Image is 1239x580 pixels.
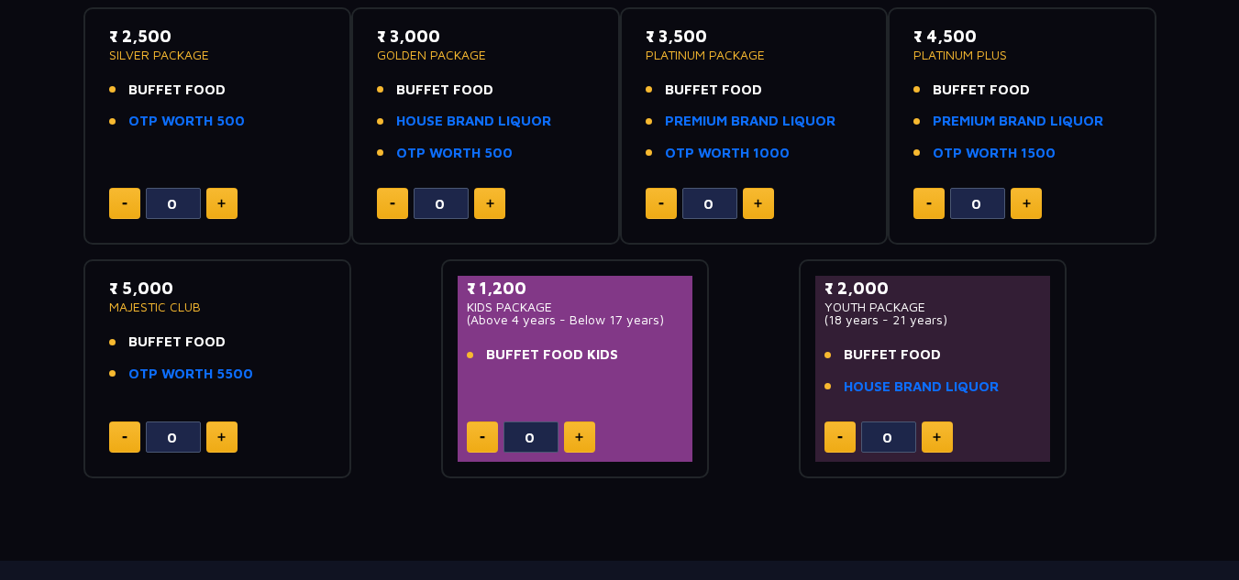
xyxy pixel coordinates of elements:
span: BUFFET FOOD KIDS [486,345,618,366]
img: plus [575,432,583,442]
p: (Above 4 years - Below 17 years) [467,313,684,326]
img: plus [1023,199,1031,208]
p: ₹ 2,000 [824,276,1042,301]
a: OTP WORTH 500 [396,143,513,164]
p: ₹ 5,000 [109,276,326,301]
img: minus [122,202,127,205]
img: plus [933,432,941,442]
img: minus [390,202,395,205]
p: ₹ 3,000 [377,24,594,49]
p: ₹ 2,500 [109,24,326,49]
span: BUFFET FOOD [844,345,941,366]
p: SILVER PACKAGE [109,49,326,61]
img: plus [217,199,226,208]
p: (18 years - 21 years) [824,313,1042,326]
img: minus [122,436,127,439]
span: BUFFET FOOD [396,80,493,101]
p: YOUTH PACKAGE [824,301,1042,313]
a: OTP WORTH 5500 [128,364,253,385]
span: BUFFET FOOD [128,332,226,353]
a: OTP WORTH 1500 [933,143,1056,164]
p: MAJESTIC CLUB [109,301,326,313]
span: BUFFET FOOD [128,80,226,101]
a: PREMIUM BRAND LIQUOR [933,111,1103,132]
span: BUFFET FOOD [933,80,1030,101]
p: GOLDEN PACKAGE [377,49,594,61]
a: OTP WORTH 1000 [665,143,790,164]
p: PLATINUM PACKAGE [646,49,863,61]
img: plus [486,199,494,208]
img: minus [837,436,843,439]
span: BUFFET FOOD [665,80,762,101]
p: KIDS PACKAGE [467,301,684,313]
img: plus [217,432,226,442]
img: minus [926,202,932,205]
img: plus [754,199,762,208]
a: OTP WORTH 500 [128,111,245,132]
a: HOUSE BRAND LIQUOR [396,111,551,132]
img: minus [480,436,485,439]
p: PLATINUM PLUS [913,49,1131,61]
p: ₹ 3,500 [646,24,863,49]
a: PREMIUM BRAND LIQUOR [665,111,835,132]
img: minus [658,202,664,205]
p: ₹ 4,500 [913,24,1131,49]
a: HOUSE BRAND LIQUOR [844,377,999,398]
p: ₹ 1,200 [467,276,684,301]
